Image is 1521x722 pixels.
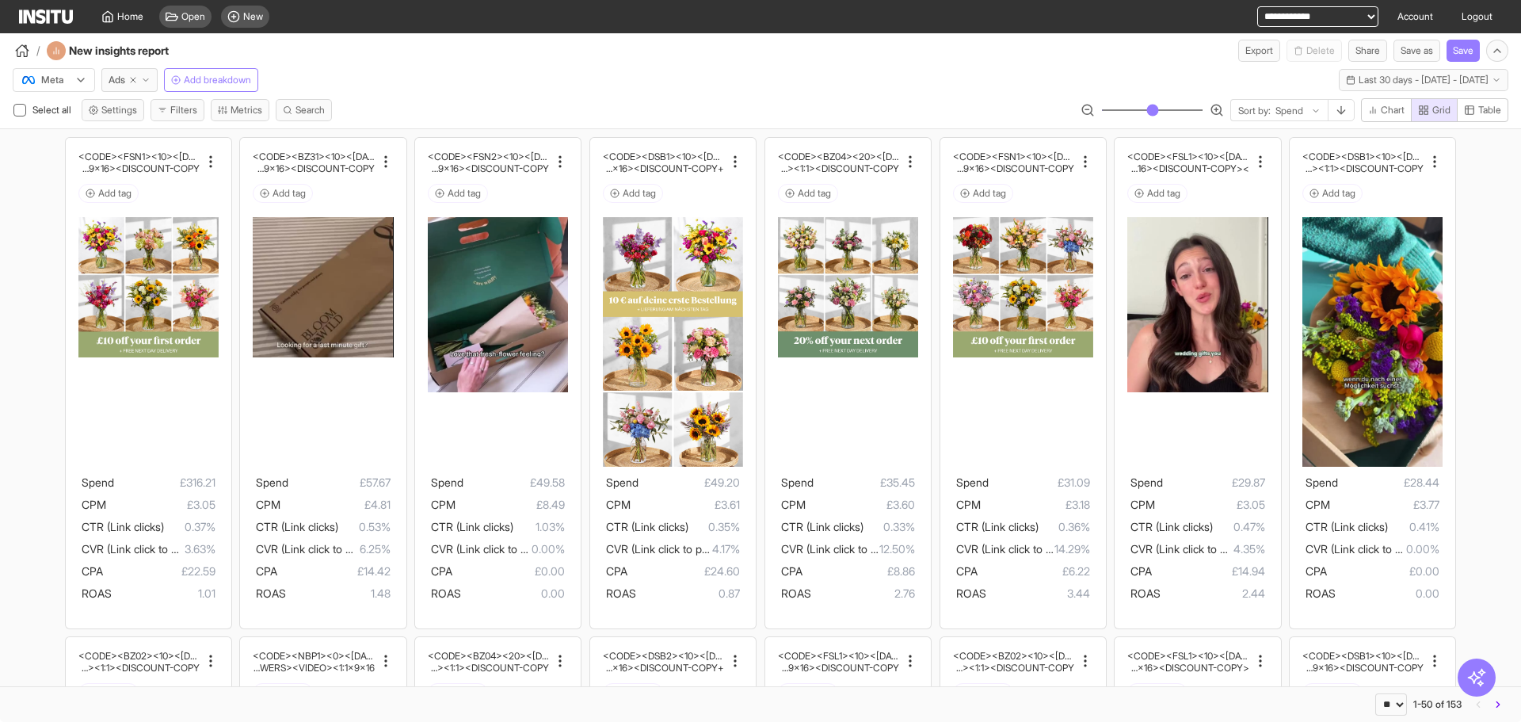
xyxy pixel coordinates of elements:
span: £29.87 [1163,473,1264,492]
span: 3.63% [185,540,215,559]
h2: ><ECOM><FLOWERS+MCAT><TWIRL-MCAT-FIRST><VIDEO><4:5x9x16><DISCOUNT-COPY> [1127,162,1248,174]
span: CVR (Link click to purchase) [1130,542,1269,556]
span: CTR (Link clicks) [956,520,1039,533]
button: Export [1238,40,1280,62]
h2: <CODE><BZ02><10><[DATE]><UK><January-25><CREATIVE-BAU><COPY-BAU><ECOM><DISCO [953,650,1074,662]
span: You cannot delete a preset report. [1287,40,1342,62]
div: <CODE><FSL1><10><05-06-25><UK><SUMMER-25><CREATIVE-TESTING><COPY-TESTING><ECOM><FLOWERS-AND-MULTI... [778,650,899,674]
span: £14.94 [1152,562,1264,581]
span: 14.29% [1054,540,1090,559]
button: Add tag [778,184,838,203]
span: Sort by: [1238,105,1271,117]
div: New insights report [47,41,212,60]
button: Delete [1287,40,1342,62]
span: CTR (Link clicks) [82,520,164,533]
span: Ads [109,74,125,86]
span: ROAS [1130,586,1161,600]
h2: +DELIVERY><FLOWERS><BOUQUETS><RANGE-COLLAGE><STATIC><1:1x9x16><DISCOUNT-COPY> [603,662,724,674]
span: £35.45 [814,473,915,492]
h2: <CODE><BZ04><20><[DATE]><UK><January-25><CREATIVE-BAU><COPY-BAU><ECOM><DISCOU [428,650,549,662]
span: ROAS [82,586,112,600]
button: Last 30 days - [DATE] - [DATE] [1339,69,1508,91]
span: Add tag [973,187,1006,200]
button: Add breakdown [164,68,258,92]
div: <CODE><NBP1><0><31-07-25><UK><INFLUENCER-PARTNERSHIP><BRAND><NO-OVERLAY><FLOWERS><VIDEO><1:1x9x16> [253,650,374,674]
button: Settings [82,99,144,121]
h2: ING><ECOM><FLOWERS><UNBOXING-HOOK-1-><VIDEO><4:5x9x16><DISCOUNT-COPY> [428,162,549,174]
div: <CODE><FSN1><10><21-06-25><UK><SUMMER-25><CREATIVE-BAU><COPY-BAU><ECOM><DISCOUNT+DELIVERY><FLOWER... [78,151,200,174]
span: Grid [1432,104,1450,117]
span: £22.59 [103,562,215,581]
button: Save as [1393,40,1440,62]
span: 0.00 [461,584,565,603]
span: Spend [1306,476,1338,489]
span: CPM [781,498,806,511]
span: CPA [256,564,277,578]
span: £3.77 [1330,495,1439,514]
button: Add tag [953,184,1013,203]
h2: UNT+DELIVERY><FLOWERS><BOUQUET-PINK><SINGLE-IMAGE><STATIC><1:1><DISCOUNT-COPY> [953,662,1074,674]
span: CTR (Link clicks) [781,520,863,533]
span: Table [1478,104,1501,117]
span: £57.67 [288,473,390,492]
img: Logo [19,10,73,24]
span: CVR (Link click to purchase) [1306,542,1444,556]
div: <CODE><DSB1><10><04-08-25><DE><SUMMER><CREATIVE-BAU><COPY-BAU><ECOM><DISCOUNT+DELIVERY><FLOWERS><... [1302,151,1424,174]
span: £6.22 [978,562,1090,581]
span: 1.48 [286,584,390,603]
button: Share [1348,40,1387,62]
span: £14.42 [277,562,390,581]
span: CPA [1306,564,1327,578]
span: £3.18 [981,495,1090,514]
span: CVR (Link click to purchase) [781,542,920,556]
span: CVR (Link click to purchase) [956,542,1095,556]
span: Chart [1381,104,1405,117]
span: 12.50% [879,540,915,559]
span: £49.20 [639,473,740,492]
span: Open [181,10,205,23]
h2: <CODE><FSL1><10><[DATE]><UK><SUMMER-25><CREATIVE-TESTING><COPY-TESTING> [1127,650,1248,662]
button: Table [1457,98,1508,122]
h2: <CODE><DSB1><10><[DATE]><DE><SUMMER><CREATIVE-BAU><COPY-BAU><ECOM><DI [1302,151,1424,162]
span: 0.00% [532,540,565,559]
span: £8.49 [456,495,565,514]
span: £0.00 [452,562,565,581]
h4: New insights report [69,43,212,59]
span: Select all [32,104,74,116]
span: £3.05 [106,495,215,514]
span: £0.00 [1327,562,1439,581]
h2: LOWERS-AND-MULTICAT><SUMMER-GIFTS-HOOK-1-><SINGLE-IMAGE><4:5x9x16><DISCOUNT-COPY> [778,662,899,674]
div: <CODE><BZ31><10><27-02-25><UK><EARLY-SPRING-25><CREATIVE-T><COPY-BAU><ECOM><NO-OVERLAY><FLOWERS><... [253,151,374,174]
span: CTR (Link clicks) [1306,520,1388,533]
span: Spend [82,476,114,489]
button: Add tag [603,184,663,203]
span: CVR (Link click to purchase) [82,542,220,556]
button: Add tag [428,184,488,203]
span: 0.36% [1039,518,1090,537]
span: 1.01 [112,584,215,603]
span: ROAS [256,586,286,600]
button: Add tag [603,683,663,702]
span: ROAS [606,586,636,600]
h2: <CODE><BZ31><10><[DATE]><UK><EARLY-SPRING-25><CREATIVE-T><COPY-BAU><ECOM><NO-OVERLAY><FL [253,151,374,162]
h2: <CODE><FSL1><10><[DATE]><UK><SUMMER-25><CREATIVE-TESTING><COPY-TESTING><ECOM><F [778,650,899,662]
span: Spend [781,476,814,489]
span: CTR (Link clicks) [606,520,688,533]
span: CPM [82,498,106,511]
h2: NT+DELIVERY><FLOWERS><BOUQUET-PURPLE><SINGLE-IMAGE><STATIC><1:1><DISCOUNT-COPY> [428,662,549,674]
h2: <CODE><FSN1><10><[DATE]><UK><SUMMER-25><CREATIVE-BAU><COPY-BAU><ECOM><DISCOUN [953,151,1074,162]
span: CPM [1130,498,1155,511]
button: Add tag [1127,683,1187,702]
span: CTR (Link clicks) [431,520,513,533]
span: Spend [256,476,288,489]
button: Add tag [1302,683,1363,702]
button: Add tag [1302,184,1363,203]
span: Add tag [273,187,306,200]
h2: <CODE><BZ04><20><[DATE]><UK><January-25><CREATIVE-BAU><COPY-BAU><ECOM><DIS [778,151,899,162]
div: <CODE><BZ04><20><19-02-25><UK><January-25><CREATIVE-BAU><COPY-BAU><ECOM><DISCOUNT+DELIVERY><FLOWE... [778,151,899,174]
span: CPA [431,564,452,578]
span: 4.17% [712,540,740,559]
span: £49.58 [463,473,565,492]
span: 2.76 [811,584,915,603]
span: Home [117,10,143,23]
